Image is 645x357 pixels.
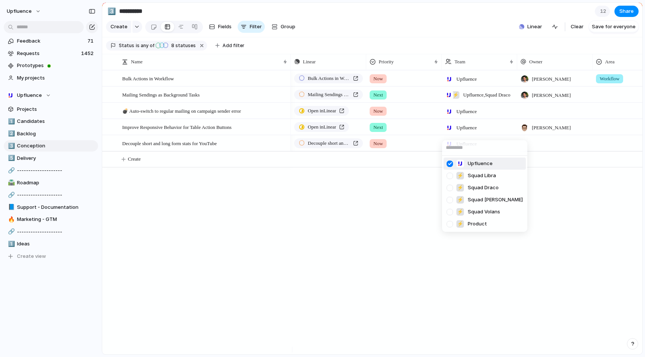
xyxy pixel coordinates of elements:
div: ⚡ [456,208,464,216]
span: Product [468,220,487,228]
div: ⚡ [456,220,464,228]
div: ⚡ [456,172,464,179]
span: Squad [PERSON_NAME] [468,196,523,204]
div: ⚡ [456,196,464,204]
span: Upfluence [468,160,493,167]
span: Squad Volans [468,208,500,216]
span: Squad Libra [468,172,496,179]
span: Squad Draco [468,184,499,192]
div: ⚡ [456,184,464,192]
